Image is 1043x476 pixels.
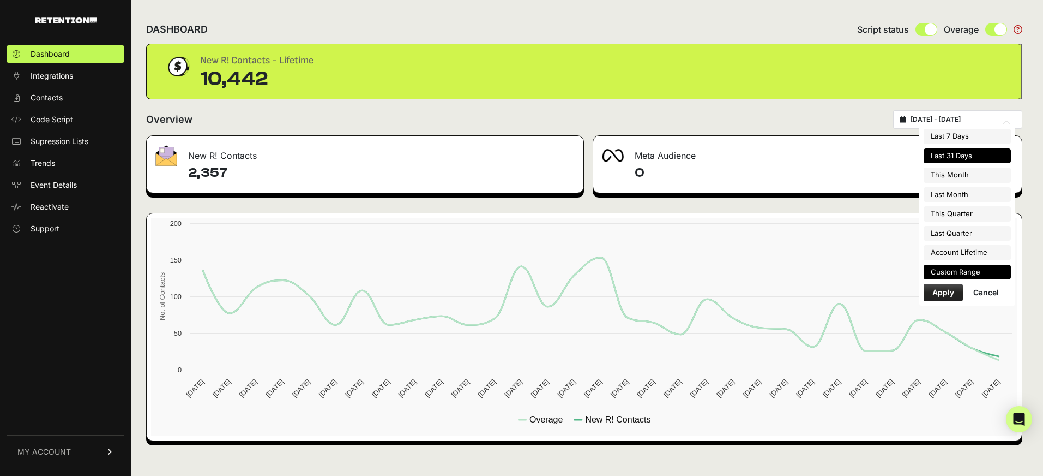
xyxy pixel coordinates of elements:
a: MY ACCOUNT [7,435,124,468]
div: Open Intercom Messenger [1006,406,1032,432]
text: [DATE] [317,378,338,399]
text: [DATE] [847,378,869,399]
text: [DATE] [396,378,418,399]
text: [DATE] [556,378,577,399]
span: Code Script [31,114,73,125]
li: Last 7 Days [924,129,1011,144]
span: Support [31,223,59,234]
button: Cancel [964,284,1008,301]
text: [DATE] [980,378,1002,399]
span: Supression Lists [31,136,88,147]
span: Reactivate [31,201,69,212]
text: [DATE] [503,378,524,399]
a: Code Script [7,111,124,128]
a: Trends [7,154,124,172]
span: Dashboard [31,49,70,59]
text: [DATE] [476,378,497,399]
text: [DATE] [954,378,975,399]
a: Support [7,220,124,237]
text: [DATE] [529,378,551,399]
div: New R! Contacts [147,136,583,169]
li: Custom Range [924,265,1011,280]
text: New R! Contacts [585,415,650,424]
text: [DATE] [264,378,285,399]
span: Script status [857,23,909,36]
li: Account Lifetime [924,245,1011,260]
text: [DATE] [608,378,630,399]
text: 150 [170,256,182,264]
text: [DATE] [423,378,444,399]
text: [DATE] [768,378,789,399]
li: This Month [924,168,1011,183]
text: [DATE] [635,378,656,399]
a: Supression Lists [7,133,124,150]
text: [DATE] [794,378,816,399]
h2: DASHBOARD [146,22,208,37]
button: Apply [924,284,963,301]
h4: 0 [635,164,1014,182]
text: [DATE] [927,378,948,399]
li: This Quarter [924,206,1011,222]
h4: 2,357 [188,164,575,182]
h2: Overview [146,112,192,127]
text: [DATE] [184,378,206,399]
div: Meta Audience [593,136,1022,169]
a: Reactivate [7,198,124,216]
text: [DATE] [450,378,471,399]
text: 0 [178,366,182,374]
span: Contacts [31,92,63,103]
span: Event Details [31,180,77,191]
span: MY ACCOUNT [17,447,71,457]
text: 100 [170,293,182,301]
a: Event Details [7,176,124,194]
a: Contacts [7,89,124,106]
text: [DATE] [343,378,365,399]
text: [DATE] [741,378,763,399]
text: [DATE] [715,378,736,399]
span: Overage [944,23,979,36]
li: Last Month [924,187,1011,203]
li: Last Quarter [924,226,1011,241]
text: No. of Contacts [158,272,166,320]
text: [DATE] [237,378,258,399]
img: fa-envelope-19ae18322b30453b285274b1b8af3d052b27d846a4fbe8435d1a52b978f639a2.png [155,145,177,166]
text: 200 [170,219,182,228]
img: Retention.com [35,17,97,23]
li: Last 31 Days [924,148,1011,164]
div: New R! Contacts - Lifetime [200,53,313,68]
img: fa-meta-2f981b61bb99beabf952f7030308934f19ce035c18b003e963880cc3fabeebb7.png [602,149,624,162]
text: 50 [174,329,182,337]
a: Integrations [7,67,124,85]
text: [DATE] [211,378,232,399]
span: Trends [31,158,55,169]
text: [DATE] [291,378,312,399]
text: [DATE] [370,378,391,399]
text: [DATE] [821,378,842,399]
text: [DATE] [662,378,683,399]
text: [DATE] [582,378,604,399]
text: [DATE] [901,378,922,399]
img: dollar-coin-05c43ed7efb7bc0c12610022525b4bbbb207c7efeef5aecc26f025e68dcafac9.png [164,53,191,80]
text: [DATE] [688,378,709,399]
text: [DATE] [874,378,895,399]
div: 10,442 [200,68,313,90]
text: Overage [529,415,563,424]
span: Integrations [31,70,73,81]
a: Dashboard [7,45,124,63]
